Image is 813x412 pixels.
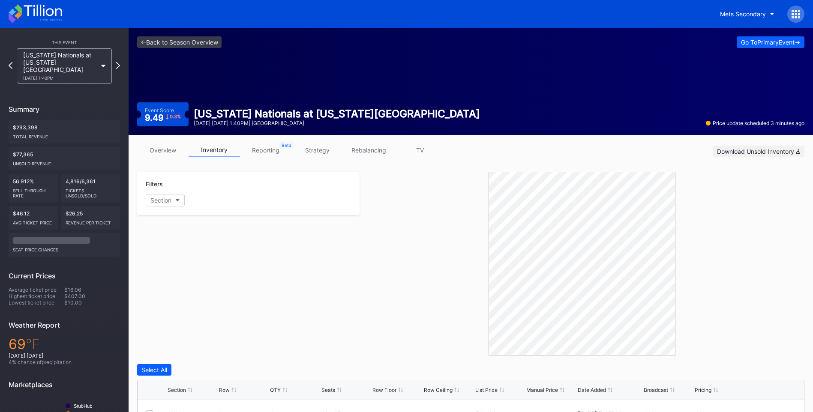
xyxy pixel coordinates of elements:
[64,299,120,306] div: $10.00
[9,299,64,306] div: Lowest ticket price
[13,131,116,139] div: Total Revenue
[343,143,394,157] a: rebalancing
[9,272,120,280] div: Current Prices
[291,143,343,157] a: strategy
[170,114,181,119] div: 0.3 %
[714,6,781,22] button: Mets Secondary
[578,387,606,393] div: Date Added
[146,180,351,188] div: Filters
[741,39,800,46] div: Go To Primary Event ->
[9,352,120,359] div: [DATE] [DATE]
[720,10,766,18] div: Mets Secondary
[9,287,64,293] div: Average ticket price
[526,387,558,393] div: Manual Price
[394,143,446,157] a: TV
[64,287,120,293] div: $16.06
[706,120,804,126] div: Price update scheduled 3 minutes ago
[74,403,93,409] text: StubHub
[66,185,116,198] div: Tickets Unsold/Sold
[9,120,120,143] div: $293,398
[150,197,171,204] div: Section
[13,185,54,198] div: Sell Through Rate
[189,143,240,157] a: inventory
[13,158,116,166] div: Unsold Revenue
[145,107,174,113] div: Event Score
[61,206,120,230] div: $26.25
[141,366,167,373] div: Select All
[9,321,120,329] div: Weather Report
[372,387,396,393] div: Row Floor
[23,51,97,81] div: [US_STATE] Nationals at [US_STATE][GEOGRAPHIC_DATA]
[9,359,120,365] div: 4 % chance of precipitation
[145,113,181,122] div: 9.49
[23,75,97,81] div: [DATE] 1:40PM
[26,336,40,352] span: ℉
[717,148,800,155] div: Download Unsold Inventory
[194,120,480,126] div: [DATE] [DATE] 1:40PM | [GEOGRAPHIC_DATA]
[713,146,804,157] button: Download Unsold Inventory
[13,244,116,252] div: seat price changes
[219,387,230,393] div: Row
[64,293,120,299] div: $407.00
[240,143,291,157] a: reporting
[9,40,120,45] div: This Event
[146,194,185,206] button: Section
[9,336,120,352] div: 69
[475,387,498,393] div: List Price
[321,387,335,393] div: Seats
[270,387,281,393] div: QTY
[9,147,120,170] div: $77,365
[66,217,116,225] div: Revenue per ticket
[424,387,453,393] div: Row Ceiling
[644,387,668,393] div: Broadcast
[137,36,222,48] a: <-Back to Season Overview
[9,105,120,113] div: Summary
[13,217,54,225] div: Avg ticket price
[9,293,64,299] div: Highest ticket price
[9,206,58,230] div: $46.12
[61,174,120,203] div: 4,816/6,361
[9,380,120,389] div: Marketplaces
[695,387,711,393] div: Pricing
[137,143,189,157] a: overview
[737,36,804,48] button: Go ToPrimaryEvent->
[194,107,480,120] div: [US_STATE] Nationals at [US_STATE][GEOGRAPHIC_DATA]
[168,387,186,393] div: Section
[137,364,171,376] button: Select All
[9,174,58,203] div: 56.912%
